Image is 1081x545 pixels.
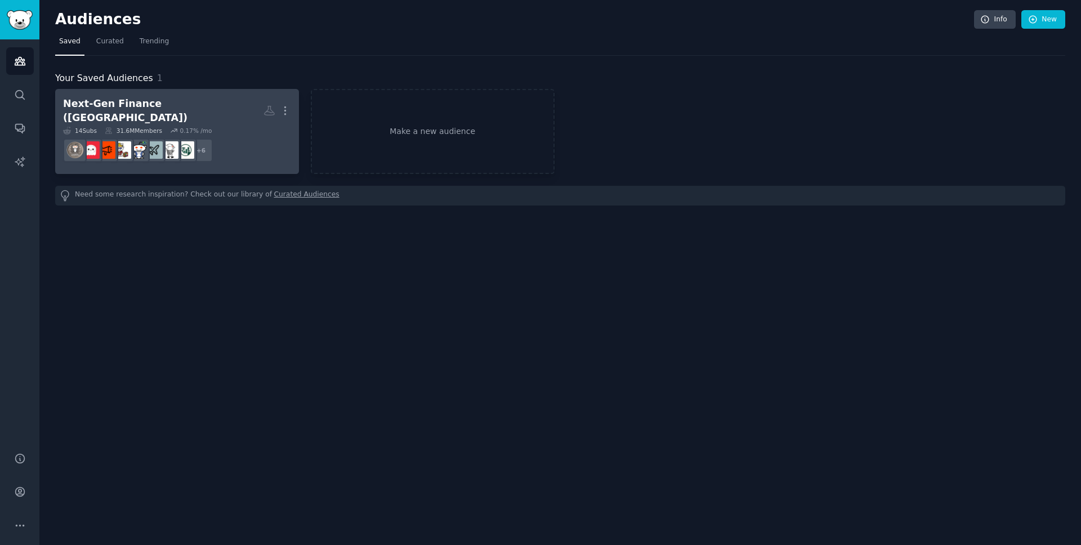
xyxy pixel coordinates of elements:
div: 0.17 % /mo [180,127,212,135]
a: Saved [55,33,84,56]
a: Next-Gen Finance ([GEOGRAPHIC_DATA])14Subs31.6MMembers0.17% /mo+6personalfinanceindiaindiaExpatFI... [55,89,299,174]
img: solotravel [129,141,147,159]
span: Saved [59,37,81,47]
span: Trending [140,37,169,47]
div: Need some research inspiration? Check out our library of [55,186,1065,206]
img: travel [114,141,131,159]
h2: Audiences [55,11,974,29]
img: ExpatFIRE [145,141,163,159]
div: + 6 [189,139,213,162]
img: personalfinanceindia [177,141,194,159]
div: 14 Sub s [63,127,97,135]
a: New [1021,10,1065,29]
img: india [161,141,178,159]
div: Next-Gen Finance ([GEOGRAPHIC_DATA]) [63,97,263,124]
img: askSingapore [98,141,115,159]
img: singapore [82,141,100,159]
img: IndiaInvestments [66,141,84,159]
a: Curated Audiences [274,190,340,202]
span: Curated [96,37,124,47]
span: 1 [157,73,163,83]
a: Trending [136,33,173,56]
a: Curated [92,33,128,56]
img: GummySearch logo [7,10,33,30]
div: 31.6M Members [105,127,162,135]
a: Info [974,10,1016,29]
span: Your Saved Audiences [55,72,153,86]
a: Make a new audience [311,89,555,174]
